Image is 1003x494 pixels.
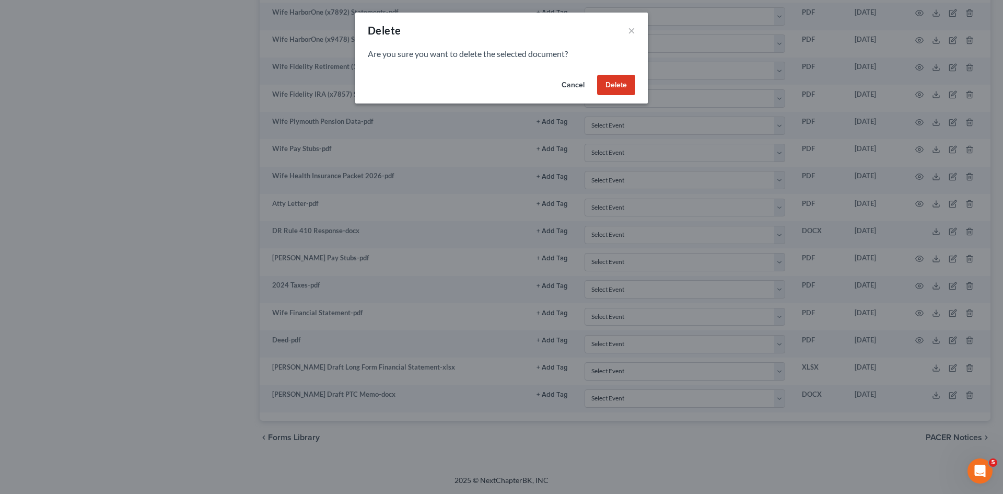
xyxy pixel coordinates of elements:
[553,75,593,96] button: Cancel
[989,458,997,467] span: 5
[597,75,635,96] button: Delete
[967,458,993,484] iframe: Intercom live chat
[628,24,635,37] button: ×
[368,23,401,38] div: Delete
[368,48,635,60] p: Are you sure you want to delete the selected document?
